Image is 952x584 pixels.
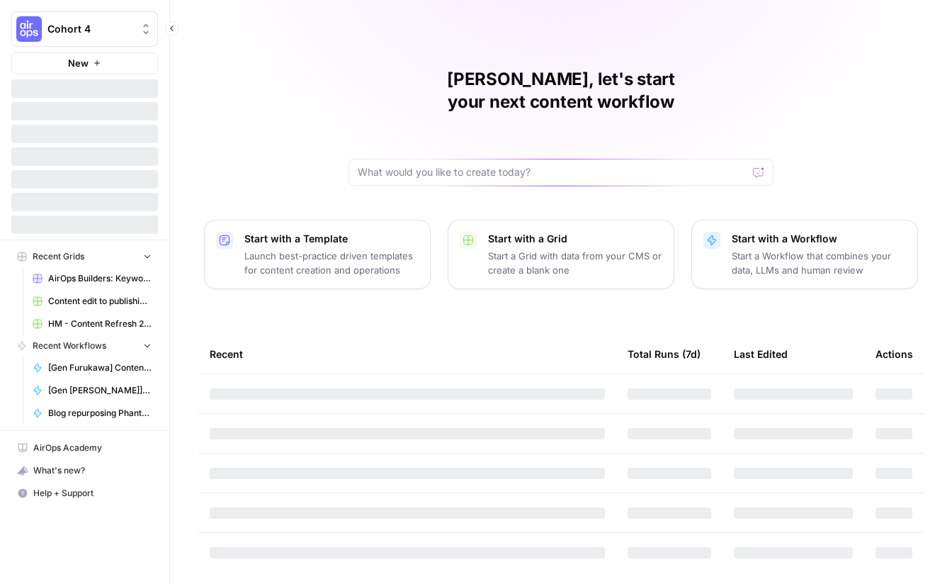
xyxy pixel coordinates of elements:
[11,437,158,459] a: AirOps Academy
[48,272,152,285] span: AirOps Builders: Keyword -> Content Brief -> Article
[33,250,84,263] span: Recent Grids
[68,56,89,70] span: New
[48,384,152,397] span: [Gen [PERSON_NAME]] Analyze Keyword Power Agents
[11,335,158,356] button: Recent Workflows
[358,165,747,179] input: What would you like to create today?
[26,267,158,290] a: AirOps Builders: Keyword -> Content Brief -> Article
[47,22,133,36] span: Cohort 4
[11,246,158,267] button: Recent Grids
[33,487,152,500] span: Help + Support
[26,402,158,425] a: Blog repurposing PhantomBuster- grid variables
[26,356,158,379] a: [Gen Furukawa] Content Creation Power Agent Workflow
[732,232,906,246] p: Start with a Workflow
[11,52,158,74] button: New
[48,361,152,374] span: [Gen Furukawa] Content Creation Power Agent Workflow
[448,220,674,289] button: Start with a GridStart a Grid with data from your CMS or create a blank one
[33,339,106,352] span: Recent Workflows
[244,232,419,246] p: Start with a Template
[33,442,152,454] span: AirOps Academy
[244,249,419,277] p: Launch best-practice driven templates for content creation and operations
[11,11,158,47] button: Workspace: Cohort 4
[488,232,662,246] p: Start with a Grid
[26,290,158,313] a: Content edit to publishing: Writer draft-> Brand alignment edits-> Human review-> Add internal an...
[875,335,913,374] div: Actions
[348,68,773,113] h1: [PERSON_NAME], let's start your next content workflow
[11,482,158,505] button: Help + Support
[628,335,701,374] div: Total Runs (7d)
[48,318,152,330] span: HM - Content Refresh 28.07 Grid
[210,335,605,374] div: Recent
[26,379,158,402] a: [Gen [PERSON_NAME]] Analyze Keyword Power Agents
[488,249,662,277] p: Start a Grid with data from your CMS or create a blank one
[48,407,152,420] span: Blog repurposing PhantomBuster- grid variables
[48,295,152,308] span: Content edit to publishing: Writer draft-> Brand alignment edits-> Human review-> Add internal an...
[11,459,158,482] button: What's new?
[691,220,918,289] button: Start with a WorkflowStart a Workflow that combines your data, LLMs and human review
[204,220,431,289] button: Start with a TemplateLaunch best-practice driven templates for content creation and operations
[732,249,906,277] p: Start a Workflow that combines your data, LLMs and human review
[734,335,788,374] div: Last Edited
[12,460,157,481] div: What's new?
[26,313,158,335] a: HM - Content Refresh 28.07 Grid
[16,16,42,42] img: Cohort 4 Logo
